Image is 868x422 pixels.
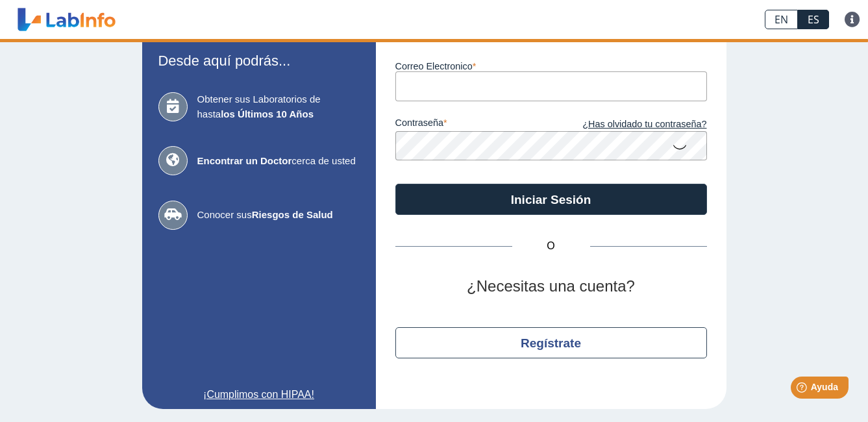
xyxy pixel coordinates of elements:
[395,184,707,215] button: Iniciar Sesión
[488,27,614,44] span: en todo momento.
[158,53,360,69] h3: Desde aquí podrás...
[221,108,314,119] b: los Últimos 10 Años
[158,387,360,403] a: ¡Cumplimos con HIPAA!
[197,155,292,166] b: Encontrar un Doctor
[395,61,707,71] label: Correo Electronico
[395,118,551,132] label: contraseña
[197,154,360,169] span: cerca de usted
[798,10,829,29] a: ES
[551,118,707,132] a: ¿Has olvidado tu contraseña?
[197,208,360,223] span: Conocer sus
[252,209,333,220] b: Riesgos de Salud
[395,277,707,296] h2: ¿Necesitas una cuenta?
[512,238,590,254] span: O
[752,371,854,408] iframe: Help widget launcher
[395,327,707,358] button: Regístrate
[197,92,360,121] span: Obtener sus Laboratorios de hasta
[765,10,798,29] a: EN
